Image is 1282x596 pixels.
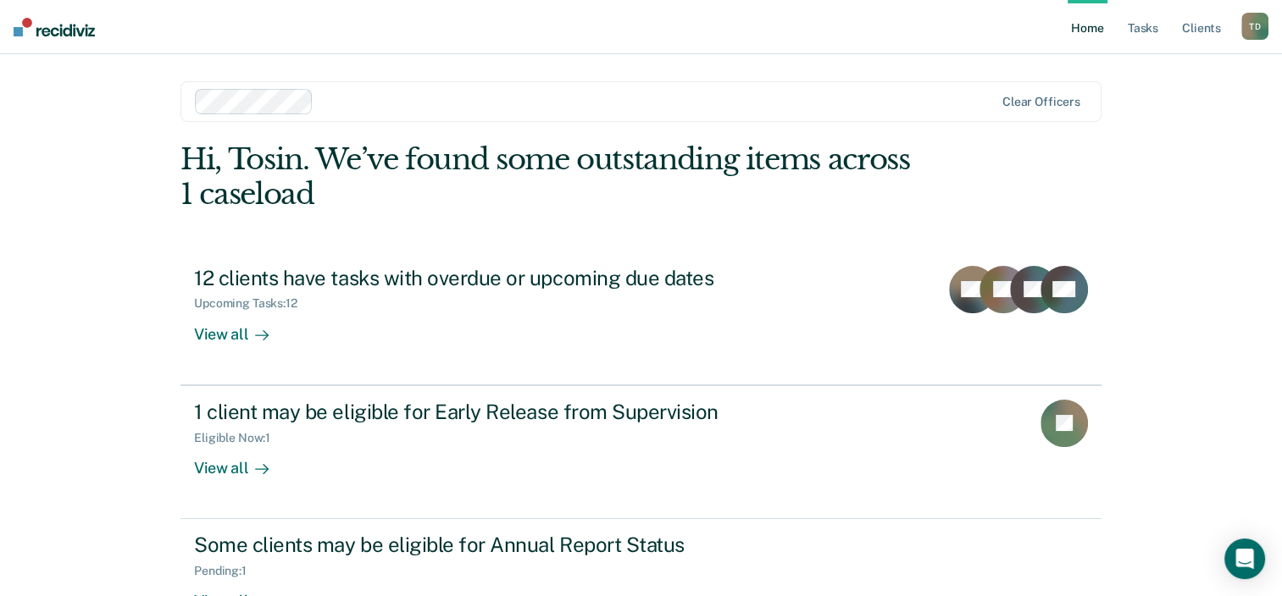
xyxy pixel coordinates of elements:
[180,142,917,212] div: Hi, Tosin. We’ve found some outstanding items across 1 caseload
[194,296,311,311] div: Upcoming Tasks : 12
[194,564,260,578] div: Pending : 1
[180,385,1102,519] a: 1 client may be eligible for Early Release from SupervisionEligible Now:1View all
[180,252,1102,385] a: 12 clients have tasks with overdue or upcoming due datesUpcoming Tasks:12View all
[1002,95,1080,109] div: Clear officers
[1241,13,1268,40] div: T D
[194,444,289,477] div: View all
[14,18,95,36] img: Recidiviz
[1241,13,1268,40] button: TD
[1224,538,1265,579] div: Open Intercom Messenger
[194,533,789,557] div: Some clients may be eligible for Annual Report Status
[194,400,789,424] div: 1 client may be eligible for Early Release from Supervision
[194,431,284,445] div: Eligible Now : 1
[194,311,289,344] div: View all
[194,266,789,290] div: 12 clients have tasks with overdue or upcoming due dates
